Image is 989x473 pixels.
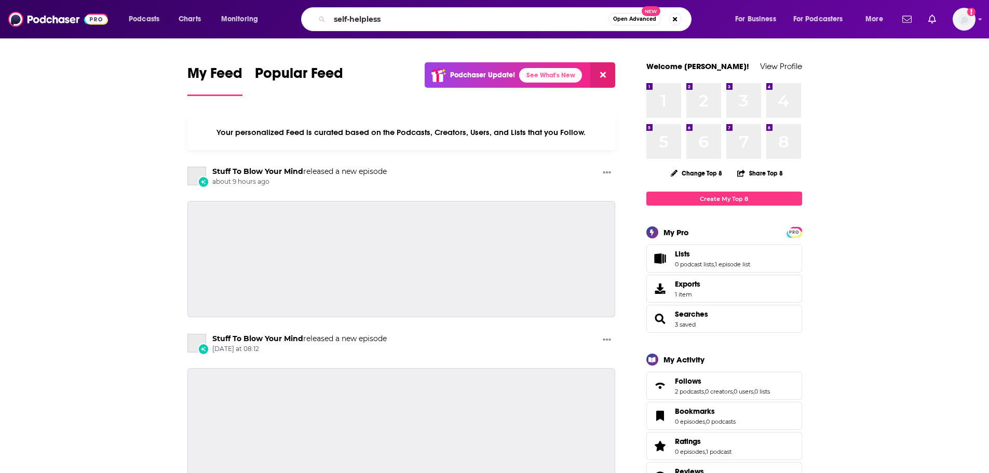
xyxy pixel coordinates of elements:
span: , [704,388,705,395]
a: Lists [675,249,750,259]
a: 0 lists [754,388,770,395]
a: Lists [650,251,671,266]
a: View Profile [760,61,802,71]
span: , [733,388,734,395]
span: Logged in as Ashley_Beenen [953,8,976,31]
span: , [705,448,706,455]
a: Exports [646,275,802,303]
span: about 9 hours ago [212,178,387,186]
div: New Episode [198,343,209,355]
a: PRO [788,228,801,236]
h3: released a new episode [212,167,387,177]
a: 0 episodes [675,418,705,425]
a: Stuff To Blow Your Mind [187,334,206,353]
span: Exports [675,279,700,289]
span: , [705,418,706,425]
span: [DATE] at 08:12 [212,345,387,354]
span: For Podcasters [793,12,843,26]
span: New [642,6,660,16]
span: Popular Feed [255,64,343,88]
a: 0 episodes [675,448,705,455]
a: 0 users [734,388,753,395]
span: 1 item [675,291,700,298]
a: Bookmarks [675,407,736,416]
a: Show notifications dropdown [898,10,916,28]
a: Ratings [675,437,731,446]
button: Change Top 8 [665,167,729,180]
a: Searches [675,309,708,319]
a: Follows [650,379,671,393]
a: My Feed [187,64,242,96]
span: Ratings [675,437,701,446]
a: Follows [675,376,770,386]
a: Show notifications dropdown [924,10,940,28]
img: User Profile [953,8,976,31]
a: 1 episode list [715,261,750,268]
svg: Add a profile image [967,8,976,16]
a: Searches [650,312,671,326]
div: My Pro [663,227,689,237]
span: Ratings [646,432,802,460]
a: Create My Top 8 [646,192,802,206]
span: Monitoring [221,12,258,26]
button: open menu [121,11,173,28]
h3: released a new episode [212,334,387,344]
span: Bookmarks [646,402,802,430]
a: Welcome [PERSON_NAME]! [646,61,749,71]
span: PRO [788,228,801,236]
button: open menu [214,11,272,28]
button: Show More Button [599,167,615,180]
button: open menu [787,11,858,28]
span: Lists [646,245,802,273]
button: Show profile menu [953,8,976,31]
span: Charts [179,12,201,26]
span: Searches [646,305,802,333]
span: Follows [675,376,701,386]
img: Podchaser - Follow, Share and Rate Podcasts [8,9,108,29]
div: New Episode [198,176,209,187]
span: For Business [735,12,776,26]
div: My Activity [663,355,705,364]
a: 0 podcasts [706,418,736,425]
a: Stuff To Blow Your Mind [212,167,303,176]
a: Charts [172,11,207,28]
a: Ratings [650,439,671,453]
a: Bookmarks [650,409,671,423]
span: Follows [646,372,802,400]
p: Podchaser Update! [450,71,515,79]
span: My Feed [187,64,242,88]
div: Search podcasts, credits, & more... [311,7,701,31]
button: Share Top 8 [737,163,783,183]
input: Search podcasts, credits, & more... [330,11,608,28]
span: , [753,388,754,395]
button: Show More Button [599,334,615,347]
a: 3 saved [675,321,696,328]
a: 2 podcasts [675,388,704,395]
a: 1 podcast [706,448,731,455]
a: Stuff To Blow Your Mind [212,334,303,343]
span: Exports [650,281,671,296]
a: 0 podcast lists [675,261,714,268]
a: Stuff To Blow Your Mind [187,167,206,185]
button: open menu [728,11,789,28]
span: , [714,261,715,268]
span: More [865,12,883,26]
button: open menu [858,11,896,28]
span: Bookmarks [675,407,715,416]
a: See What's New [519,68,582,83]
a: Popular Feed [255,64,343,96]
span: Podcasts [129,12,159,26]
span: Open Advanced [613,17,656,22]
div: Your personalized Feed is curated based on the Podcasts, Creators, Users, and Lists that you Follow. [187,115,616,150]
button: Open AdvancedNew [608,13,661,25]
a: 0 creators [705,388,733,395]
span: Lists [675,249,690,259]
